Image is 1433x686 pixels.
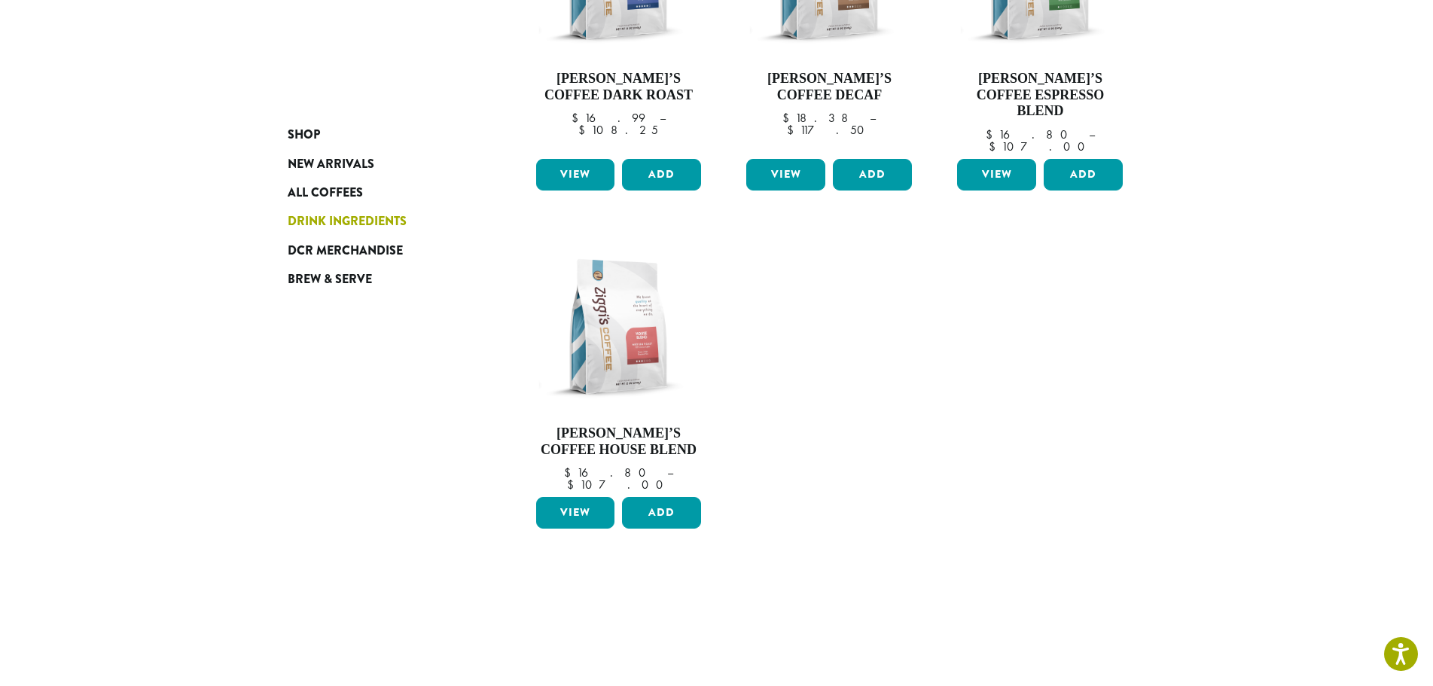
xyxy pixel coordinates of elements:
[667,465,673,480] span: –
[782,110,855,126] bdi: 18.38
[288,155,374,174] span: New Arrivals
[288,212,407,231] span: Drink Ingredients
[288,236,468,265] a: DCR Merchandise
[567,477,670,492] bdi: 107.00
[787,122,871,138] bdi: 117.50
[564,465,653,480] bdi: 16.80
[989,139,1002,154] span: $
[953,71,1127,120] h4: [PERSON_NAME]’s Coffee Espresso Blend
[578,122,591,138] span: $
[288,149,468,178] a: New Arrivals
[288,178,468,207] a: All Coffees
[870,110,876,126] span: –
[288,242,403,261] span: DCR Merchandise
[957,159,1036,191] a: View
[288,184,363,203] span: All Coffees
[536,497,615,529] a: View
[787,122,800,138] span: $
[833,159,912,191] button: Add
[288,270,372,289] span: Brew & Serve
[746,159,825,191] a: View
[622,159,701,191] button: Add
[532,425,706,458] h4: [PERSON_NAME]’s Coffee House Blend
[532,71,706,103] h4: [PERSON_NAME]’s Coffee Dark Roast
[986,127,1075,142] bdi: 16.80
[572,110,584,126] span: $
[1044,159,1123,191] button: Add
[288,265,468,294] a: Brew & Serve
[572,110,645,126] bdi: 16.99
[989,139,1092,154] bdi: 107.00
[288,120,468,149] a: Shop
[532,240,705,413] img: Ziggis-House-Blend-12-oz.png
[1089,127,1095,142] span: –
[536,159,615,191] a: View
[742,71,916,103] h4: [PERSON_NAME]’s Coffee Decaf
[567,477,580,492] span: $
[532,240,706,491] a: [PERSON_NAME]’s Coffee House Blend
[660,110,666,126] span: –
[986,127,999,142] span: $
[288,126,320,145] span: Shop
[564,465,577,480] span: $
[622,497,701,529] button: Add
[578,122,658,138] bdi: 108.25
[782,110,795,126] span: $
[288,207,468,236] a: Drink Ingredients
